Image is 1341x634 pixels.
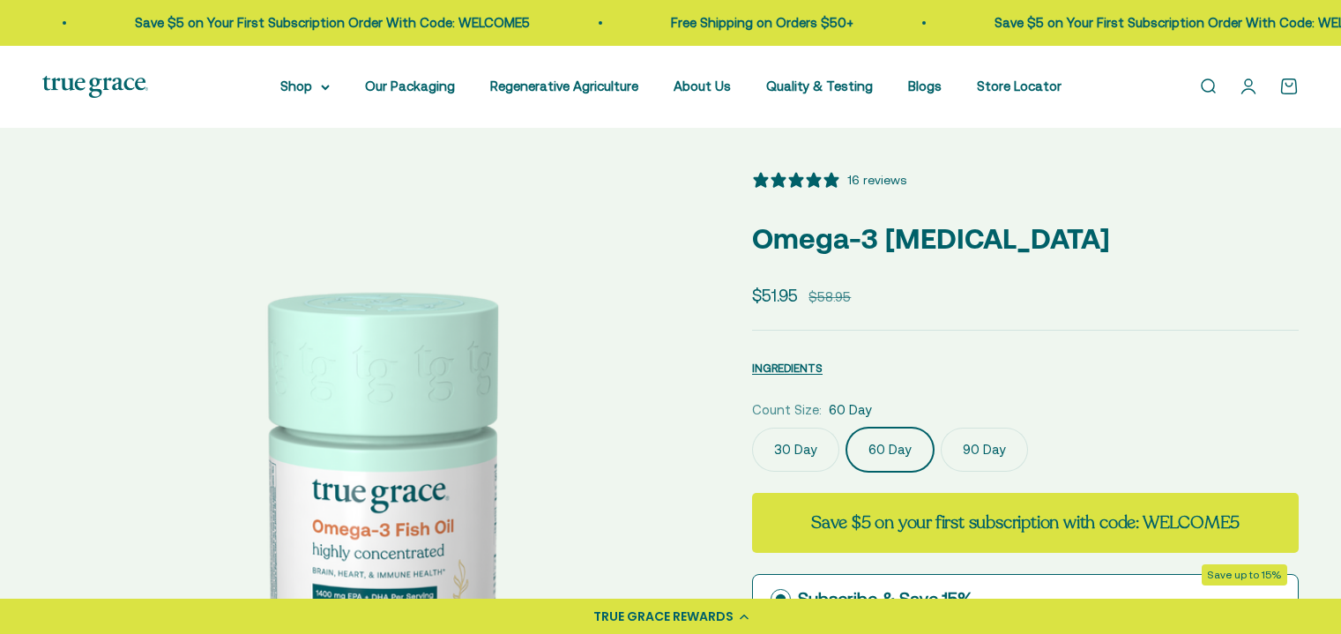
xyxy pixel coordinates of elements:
compare-at-price: $58.95 [808,287,851,308]
sale-price: $51.95 [752,282,798,309]
span: INGREDIENTS [752,362,823,375]
a: Regenerative Agriculture [490,78,638,93]
span: 60 Day [829,399,872,421]
legend: Count Size: [752,399,822,421]
a: Quality & Testing [766,78,873,93]
button: INGREDIENTS [752,357,823,378]
a: Our Packaging [365,78,455,93]
div: TRUE GRACE REWARDS [593,608,734,626]
a: Store Locator [977,78,1062,93]
p: Omega-3 [MEDICAL_DATA] [752,216,1299,261]
button: 5 stars, 16 ratings [752,170,906,190]
a: Blogs [908,78,942,93]
a: About Us [674,78,731,93]
strong: Save $5 on your first subscription with code: WELCOME5 [811,511,1240,534]
p: Save $5 on Your First Subscription Order With Code: WELCOME5 [133,12,528,34]
div: 16 reviews [847,170,906,190]
a: Free Shipping on Orders $50+ [669,15,852,30]
summary: Shop [280,76,330,97]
